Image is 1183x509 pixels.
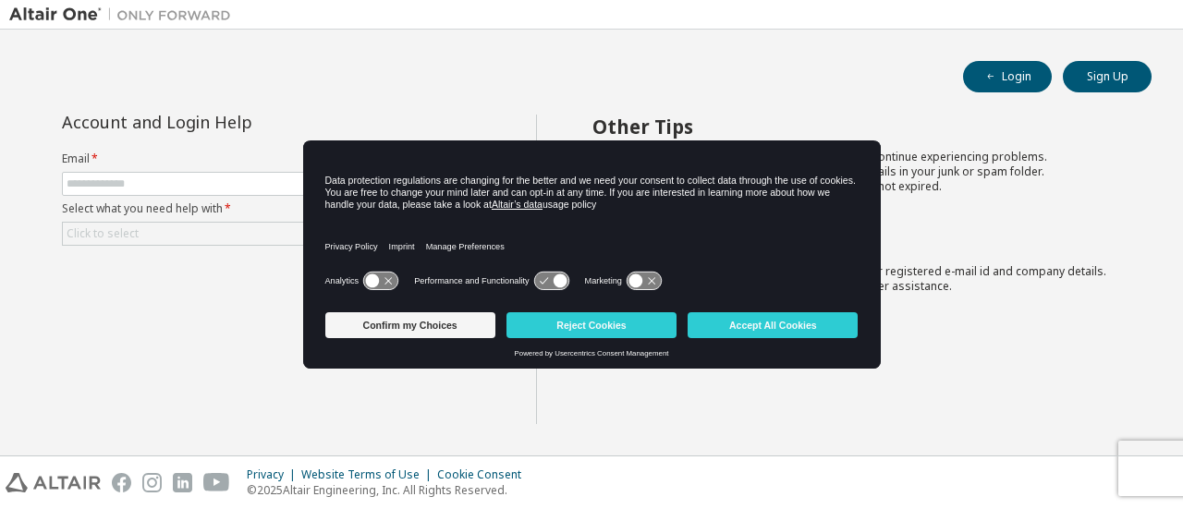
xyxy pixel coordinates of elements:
[247,482,532,498] p: © 2025 Altair Engineering, Inc. All Rights Reserved.
[203,473,230,492] img: youtube.svg
[592,115,1119,139] h2: Other Tips
[62,115,399,129] div: Account and Login Help
[437,467,532,482] div: Cookie Consent
[62,201,483,216] label: Select what you need help with
[9,6,240,24] img: Altair One
[112,473,131,492] img: facebook.svg
[247,467,301,482] div: Privacy
[301,467,437,482] div: Website Terms of Use
[1063,61,1152,92] button: Sign Up
[173,473,192,492] img: linkedin.svg
[6,473,101,492] img: altair_logo.svg
[62,151,483,166] label: Email
[142,473,162,492] img: instagram.svg
[963,61,1052,92] button: Login
[63,223,482,245] div: Click to select
[67,226,139,241] div: Click to select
